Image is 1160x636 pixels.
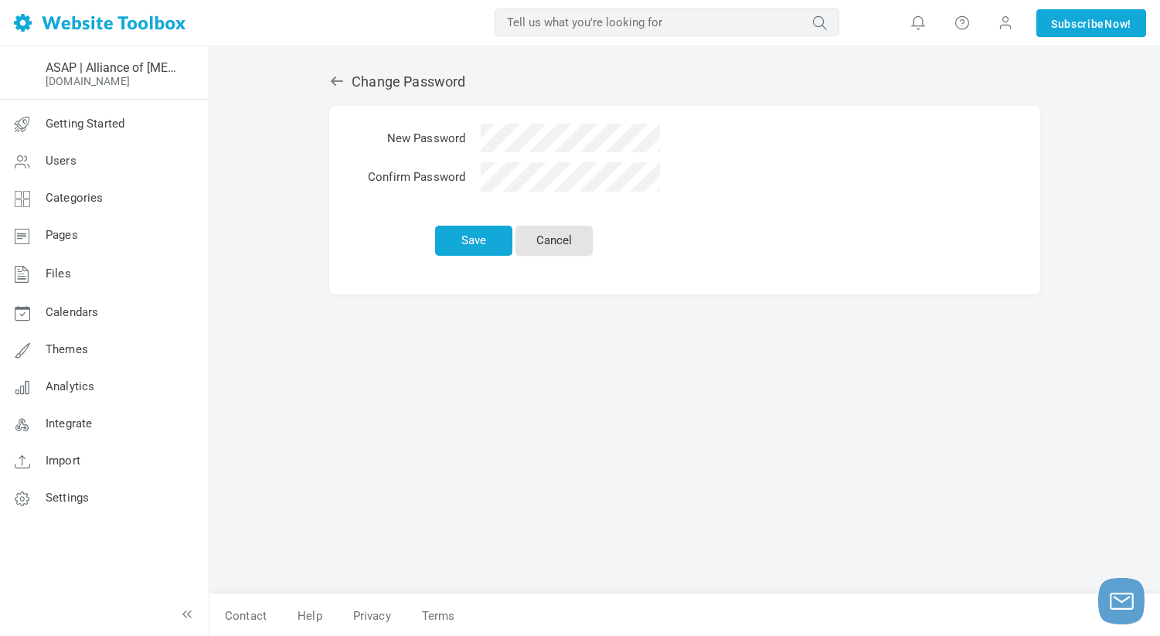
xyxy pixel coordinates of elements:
a: Help [282,603,338,630]
span: Users [46,154,77,168]
a: [DOMAIN_NAME] [46,75,130,87]
span: Pages [46,228,78,242]
button: Launch chat [1098,578,1145,624]
a: Cancel [515,226,593,256]
button: Save [435,226,512,256]
a: Contact [209,603,282,630]
span: Getting Started [46,117,124,131]
td: Confirm Password [360,160,473,199]
span: Import [46,454,80,468]
a: Privacy [338,603,407,630]
span: Now! [1104,15,1131,32]
h2: Change Password [329,73,1040,90]
span: Files [46,267,71,281]
a: SubscribeNow! [1036,9,1146,37]
span: Integrate [46,417,92,430]
img: pfavico.ico [10,61,35,86]
span: Categories [46,191,104,205]
span: Calendars [46,305,98,319]
td: New Password [360,121,473,161]
span: Analytics [46,379,94,393]
span: Themes [46,342,88,356]
span: Settings [46,491,89,505]
input: Tell us what you're looking for [495,9,839,36]
a: ASAP | Alliance of [MEDICAL_DATA] Partners [46,60,180,75]
a: Terms [407,603,455,630]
